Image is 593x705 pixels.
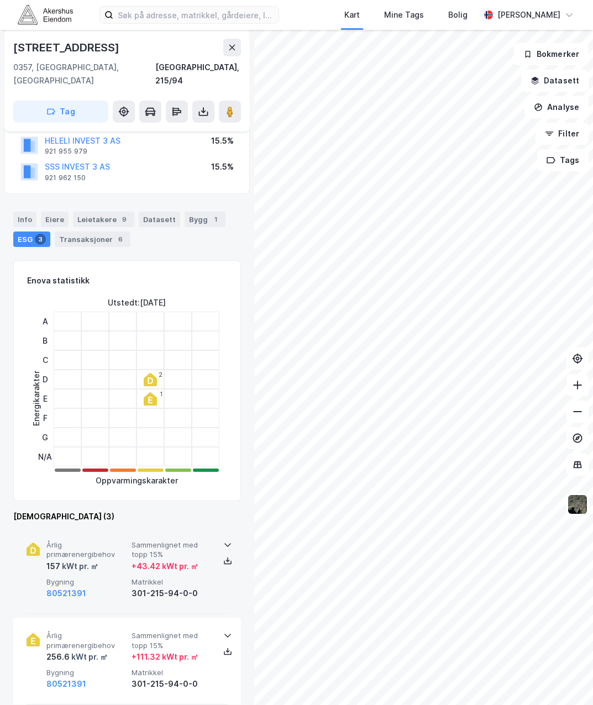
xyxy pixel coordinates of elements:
button: 80521391 [46,587,86,600]
div: Datasett [139,212,180,227]
iframe: Chat Widget [538,652,593,705]
div: Info [13,212,36,227]
div: kWt pr. ㎡ [70,650,108,664]
div: G [38,428,52,447]
div: [DEMOGRAPHIC_DATA] (3) [13,510,241,523]
div: 15.5% [211,134,234,148]
button: Analyse [524,96,589,118]
span: Bygning [46,668,127,677]
div: N/A [38,447,52,466]
div: Energikarakter [30,371,43,426]
div: + 43.42 kWt pr. ㎡ [132,560,198,573]
input: Søk på adresse, matrikkel, gårdeiere, leietakere eller personer [113,7,279,23]
div: Kontrollprogram for chat [538,652,593,705]
div: kWt pr. ㎡ [60,560,98,573]
span: Bygning [46,577,127,587]
button: Filter [536,123,589,145]
div: 256.6 [46,650,108,664]
button: Tag [13,101,108,123]
div: B [38,331,52,350]
img: 9k= [567,494,588,515]
div: + 111.32 kWt pr. ㎡ [132,650,198,664]
button: 80521391 [46,677,86,691]
div: Transaksjoner [55,232,130,247]
div: 9 [119,214,130,225]
span: Matrikkel [132,668,212,677]
div: C [38,350,52,370]
div: [STREET_ADDRESS] [13,39,122,56]
div: 921 962 150 [45,173,86,182]
button: Datasett [521,70,589,92]
div: 15.5% [211,160,234,173]
div: Bolig [448,8,468,22]
div: Bygg [185,212,225,227]
div: 0357, [GEOGRAPHIC_DATA], [GEOGRAPHIC_DATA] [13,61,155,87]
span: Sammenlignet med topp 15% [132,540,212,560]
div: 1 [160,391,162,397]
div: 921 955 979 [45,147,87,156]
div: D [38,370,52,389]
div: 6 [115,234,126,245]
span: Årlig primærenergibehov [46,631,127,650]
div: Leietakere [73,212,134,227]
div: A [38,312,52,331]
div: 1 [210,214,221,225]
div: F [38,408,52,428]
div: 301-215-94-0-0 [132,677,212,691]
div: [PERSON_NAME] [497,8,560,22]
div: Enova statistikk [27,274,90,287]
div: ESG [13,232,50,247]
div: Kart [344,8,360,22]
img: akershus-eiendom-logo.9091f326c980b4bce74ccdd9f866810c.svg [18,5,73,24]
div: Utstedt : [DATE] [108,296,166,309]
span: Matrikkel [132,577,212,587]
div: 157 [46,560,98,573]
div: 301-215-94-0-0 [132,587,212,600]
div: Eiere [41,212,69,227]
div: [GEOGRAPHIC_DATA], 215/94 [155,61,241,87]
span: Sammenlignet med topp 15% [132,631,212,650]
div: Mine Tags [384,8,424,22]
div: 3 [35,234,46,245]
div: 2 [159,371,162,378]
span: Årlig primærenergibehov [46,540,127,560]
div: E [38,389,52,408]
div: Oppvarmingskarakter [96,474,178,487]
button: Tags [537,149,589,171]
button: Bokmerker [514,43,589,65]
